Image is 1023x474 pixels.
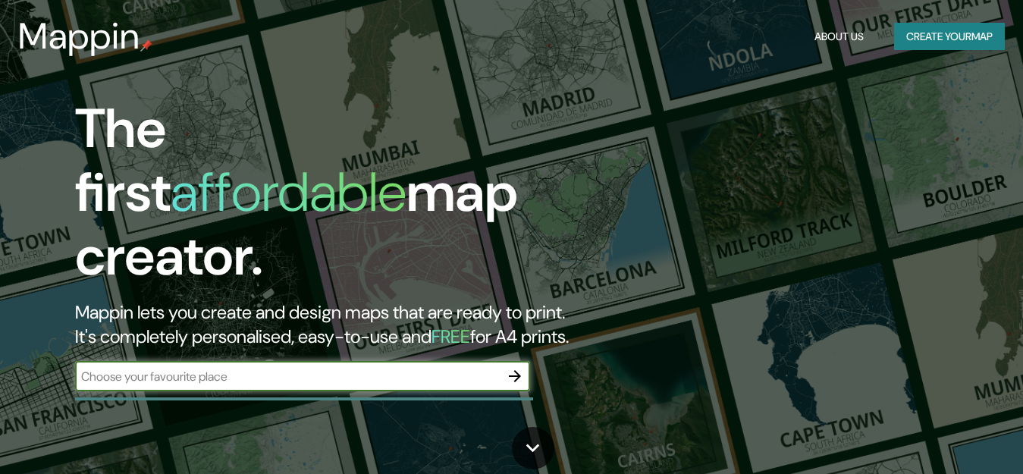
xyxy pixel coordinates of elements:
[140,39,152,52] img: mappin-pin
[894,23,1005,51] button: Create yourmap
[18,15,140,58] h3: Mappin
[75,300,587,349] h2: Mappin lets you create and design maps that are ready to print. It's completely personalised, eas...
[75,97,587,300] h1: The first map creator.
[808,23,870,51] button: About Us
[431,325,470,348] h5: FREE
[75,368,500,385] input: Choose your favourite place
[171,157,406,228] h1: affordable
